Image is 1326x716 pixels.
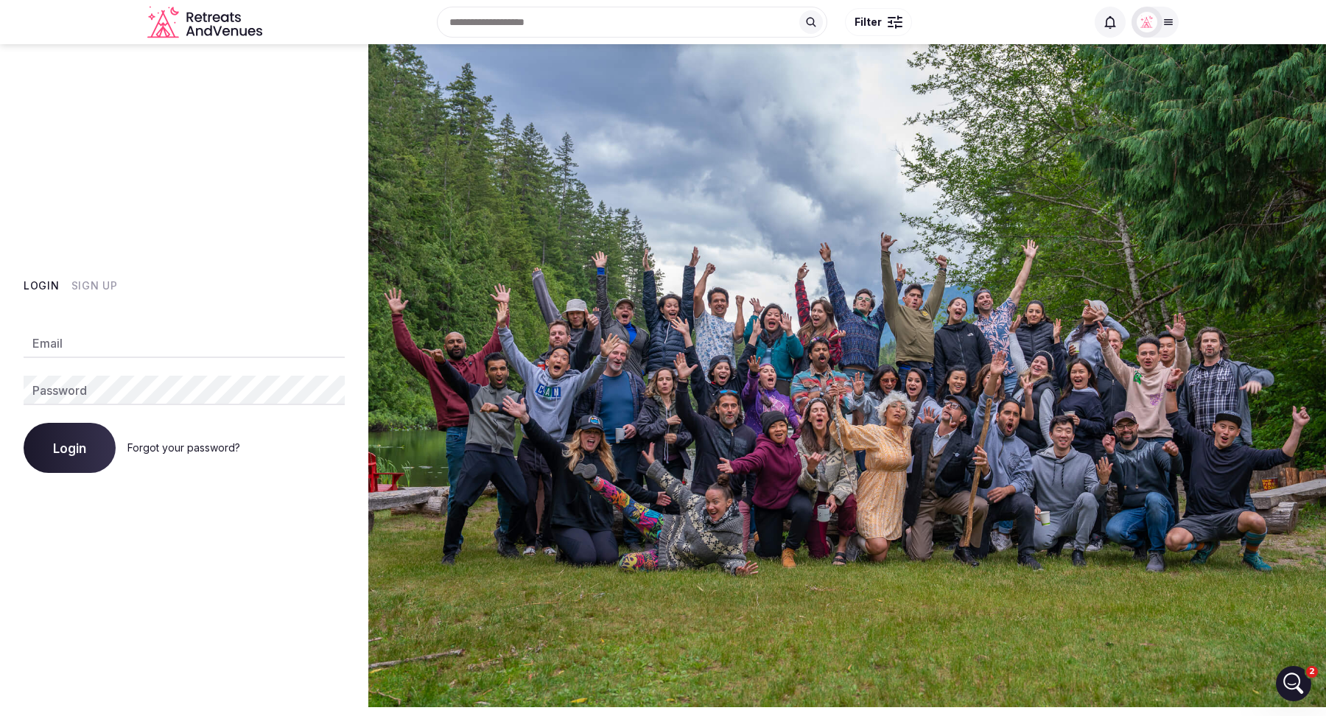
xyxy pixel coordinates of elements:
span: Filter [855,15,882,29]
button: Filter [845,8,912,36]
iframe: Intercom live chat [1276,666,1311,701]
span: 2 [1306,666,1318,678]
button: Login [24,423,116,473]
img: My Account Background [368,44,1326,707]
img: Matt Grant Oakes [1137,12,1157,32]
a: Visit the homepage [147,6,265,39]
button: Login [24,278,60,293]
span: Login [53,441,86,455]
button: Sign Up [71,278,118,293]
svg: Retreats and Venues company logo [147,6,265,39]
a: Forgot your password? [127,441,240,454]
